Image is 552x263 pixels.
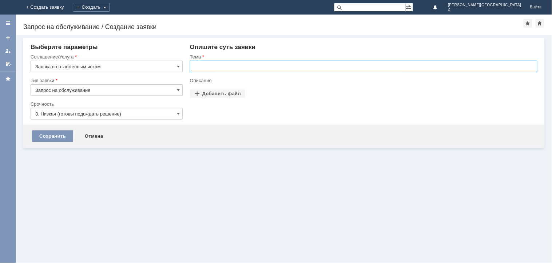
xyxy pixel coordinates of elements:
div: Сделать домашней страницей [536,19,544,28]
div: Срочность [31,102,181,106]
span: Расширенный поиск [406,3,413,10]
span: Выберите параметры [31,44,98,50]
span: 2 [448,7,521,12]
div: Соглашение/Услуга [31,54,181,59]
span: Опишите суть заявки [190,44,256,50]
div: Создать [73,3,110,12]
a: Создать заявку [2,32,14,44]
div: Запрос на обслуживание / Создание заявки [23,23,524,31]
a: Мои согласования [2,58,14,70]
div: Добавить в избранное [524,19,532,28]
div: Описание [190,78,536,83]
div: Тип заявки [31,78,181,83]
a: Мои заявки [2,45,14,57]
span: [PERSON_NAME][GEOGRAPHIC_DATA] [448,3,521,7]
div: Тема [190,54,536,59]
